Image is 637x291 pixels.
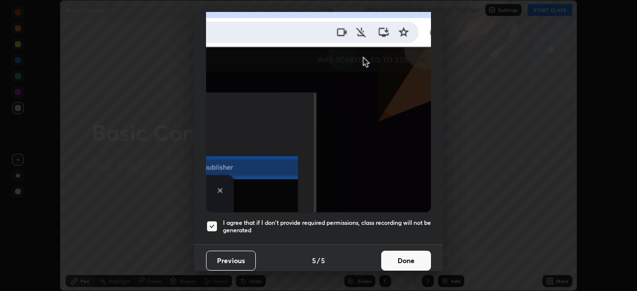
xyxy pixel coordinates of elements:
[317,255,320,266] h4: /
[206,251,256,271] button: Previous
[381,251,431,271] button: Done
[321,255,325,266] h4: 5
[223,219,431,234] h5: I agree that if I don't provide required permissions, class recording will not be generated
[312,255,316,266] h4: 5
